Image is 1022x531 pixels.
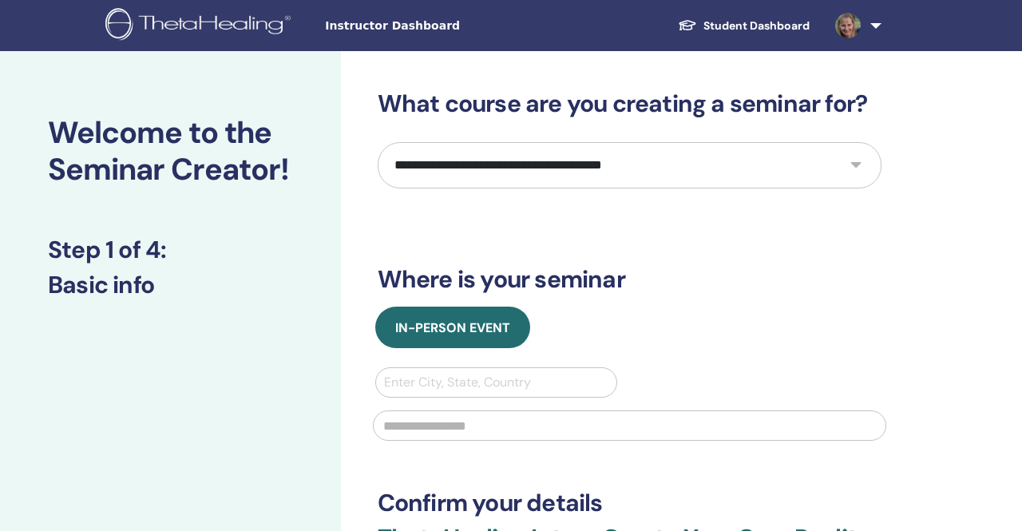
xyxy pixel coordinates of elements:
img: logo.png [105,8,296,44]
img: graduation-cap-white.svg [678,18,697,32]
span: In-Person Event [395,319,510,336]
h3: What course are you creating a seminar for? [378,89,881,118]
h3: Confirm your details [378,489,881,517]
h2: Welcome to the Seminar Creator! [48,115,293,188]
a: Student Dashboard [665,11,822,41]
span: Instructor Dashboard [325,18,564,34]
h3: Step 1 of 4 : [48,236,293,264]
img: default.jpg [835,13,861,38]
button: In-Person Event [375,307,530,348]
h3: Where is your seminar [378,265,881,294]
h3: Basic info [48,271,293,299]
